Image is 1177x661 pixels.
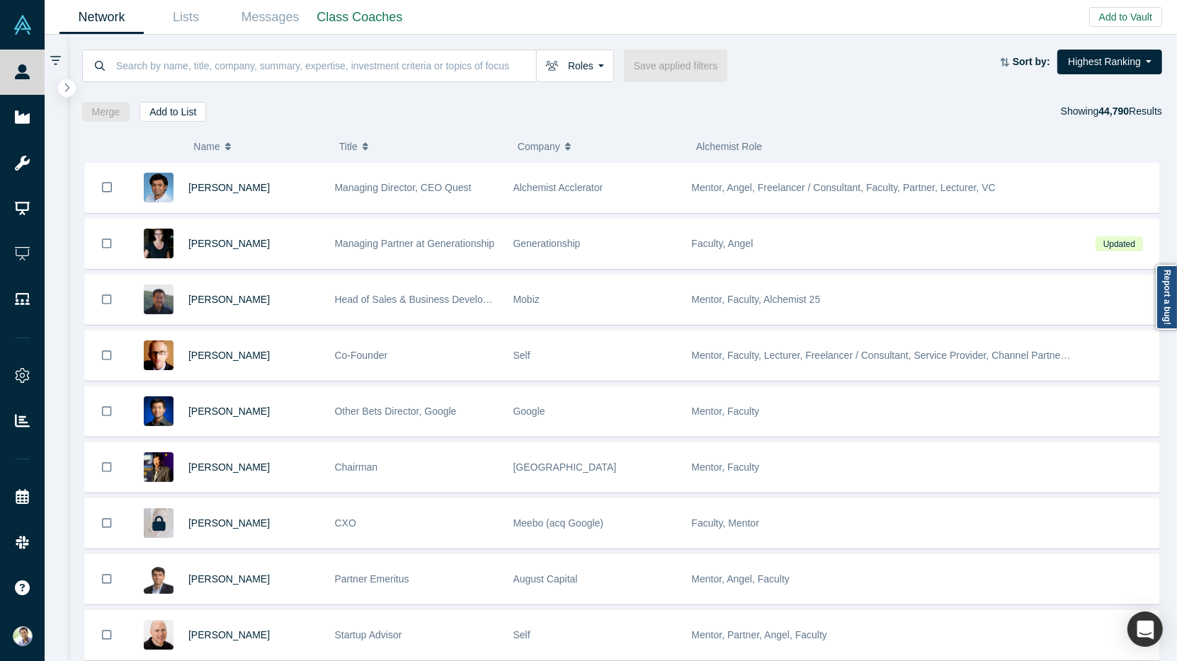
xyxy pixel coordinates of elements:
[513,350,530,361] span: Self
[188,238,270,249] a: [PERSON_NAME]
[144,396,174,426] img: Steven Kan's Profile Image
[536,50,614,82] button: Roles
[144,452,174,482] img: Timothy Chou's Profile Image
[144,284,174,314] img: Michael Chang's Profile Image
[85,219,129,268] button: Bookmark
[692,350,1157,361] span: Mentor, Faculty, Lecturer, Freelancer / Consultant, Service Provider, Channel Partner, Corporate ...
[692,629,827,640] span: Mentor, Partner, Angel, Faculty
[692,182,996,193] span: Mentor, Angel, Freelancer / Consultant, Faculty, Partner, Lecturer, VC
[513,517,604,529] span: Meebo (acq Google)
[335,350,388,361] span: Co-Founder
[188,294,270,305] a: [PERSON_NAME]
[85,611,129,660] button: Bookmark
[188,182,270,193] a: [PERSON_NAME]
[692,238,754,249] span: Faculty, Angel
[518,132,560,161] span: Company
[144,173,174,202] img: Gnani Palanikumar's Profile Image
[312,1,407,34] a: Class Coaches
[513,238,581,249] span: Generationship
[1098,105,1129,117] strong: 44,790
[335,238,495,249] span: Managing Partner at Generationship
[339,132,358,161] span: Title
[692,573,790,585] span: Mentor, Angel, Faculty
[692,517,759,529] span: Faculty, Mentor
[1096,236,1142,251] span: Updated
[193,132,324,161] button: Name
[513,461,617,473] span: [GEOGRAPHIC_DATA]
[692,406,760,417] span: Mentor, Faculty
[335,294,550,305] span: Head of Sales & Business Development (interim)
[85,331,129,380] button: Bookmark
[1061,102,1162,122] div: Showing
[13,15,33,35] img: Alchemist Vault Logo
[85,387,129,436] button: Bookmark
[85,499,129,548] button: Bookmark
[696,141,762,152] span: Alchemist Role
[335,406,457,417] span: Other Bets Director, Google
[228,1,312,34] a: Messages
[144,340,174,370] img: Robert Winder's Profile Image
[513,182,603,193] span: Alchemist Acclerator
[518,132,681,161] button: Company
[144,229,174,258] img: Rachel Chalmers's Profile Image
[85,163,129,212] button: Bookmark
[115,49,536,82] input: Search by name, title, company, summary, expertise, investment criteria or topics of focus
[1156,265,1177,330] a: Report a bug!
[335,182,472,193] span: Managing Director, CEO Quest
[144,620,174,650] img: Adam Frankl's Profile Image
[1089,7,1162,27] button: Add to Vault
[188,629,270,640] a: [PERSON_NAME]
[339,132,503,161] button: Title
[335,461,378,473] span: Chairman
[513,294,540,305] span: Mobiz
[188,350,270,361] a: [PERSON_NAME]
[513,629,530,640] span: Self
[140,102,206,122] button: Add to List
[144,1,228,34] a: Lists
[82,102,130,122] button: Merge
[85,275,129,324] button: Bookmark
[1013,56,1050,67] strong: Sort by:
[1057,50,1162,74] button: Highest Ranking
[335,573,409,585] span: Partner Emeritus
[59,1,144,34] a: Network
[188,461,270,473] a: [PERSON_NAME]
[335,517,356,529] span: CXO
[513,573,578,585] span: August Capital
[13,626,33,646] img: Ravi Belani's Account
[624,50,727,82] button: Save applied filters
[1098,105,1162,117] span: Results
[335,629,402,640] span: Startup Advisor
[188,573,270,585] a: [PERSON_NAME]
[692,461,760,473] span: Mentor, Faculty
[193,132,220,161] span: Name
[85,555,129,604] button: Bookmark
[85,443,129,492] button: Bookmark
[692,294,821,305] span: Mentor, Faculty, Alchemist 25
[188,406,270,417] a: [PERSON_NAME]
[188,517,270,529] a: [PERSON_NAME]
[513,406,545,417] span: Google
[144,564,174,594] img: Vivek Mehra's Profile Image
